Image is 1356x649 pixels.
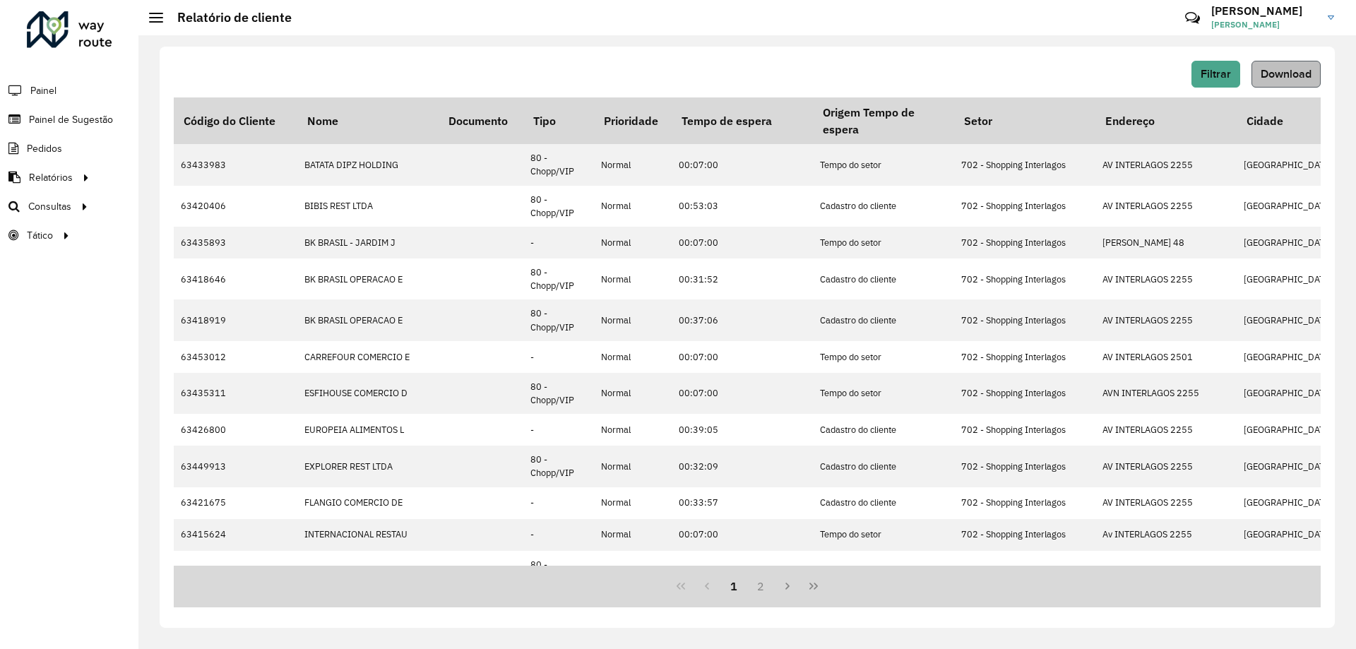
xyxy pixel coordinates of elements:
[594,373,672,414] td: Normal
[1095,519,1237,551] td: Av INTERLAGOS 2255
[1095,227,1237,258] td: [PERSON_NAME] 48
[1177,3,1208,33] a: Contato Rápido
[594,551,672,592] td: Normal
[174,186,297,227] td: 63420406
[813,487,954,519] td: Cadastro do cliente
[954,446,1095,487] td: 702 - Shopping Interlagos
[672,414,813,446] td: 00:39:05
[954,551,1095,592] td: 702 - Shopping Interlagos
[297,414,439,446] td: EUROPEIA ALIMENTOS L
[594,227,672,258] td: Normal
[523,186,594,227] td: 80 - Chopp/VIP
[1251,61,1321,88] button: Download
[523,258,594,299] td: 80 - Chopp/VIP
[297,144,439,185] td: BATATA DIPZ HOLDING
[813,97,954,144] th: Origem Tempo de espera
[28,199,71,214] span: Consultas
[174,414,297,446] td: 63426800
[523,227,594,258] td: -
[954,341,1095,373] td: 702 - Shopping Interlagos
[1095,341,1237,373] td: AV INTERLAGOS 2501
[523,144,594,185] td: 80 - Chopp/VIP
[954,144,1095,185] td: 702 - Shopping Interlagos
[672,519,813,551] td: 00:07:00
[954,186,1095,227] td: 702 - Shopping Interlagos
[174,373,297,414] td: 63435311
[297,341,439,373] td: CARREFOUR COMERCIO E
[813,341,954,373] td: Tempo do setor
[800,573,827,600] button: Last Page
[1095,186,1237,227] td: AV INTERLAGOS 2255
[523,341,594,373] td: -
[672,227,813,258] td: 00:07:00
[174,551,297,592] td: 63441103
[813,373,954,414] td: Tempo do setor
[297,227,439,258] td: BK BRASIL - JARDIM J
[594,487,672,519] td: Normal
[954,519,1095,551] td: 702 - Shopping Interlagos
[813,414,954,446] td: Cadastro do cliente
[813,227,954,258] td: Tempo do setor
[174,341,297,373] td: 63453012
[297,446,439,487] td: EXPLORER REST LTDA
[813,551,954,592] td: Tempo do setor
[27,228,53,243] span: Tático
[813,519,954,551] td: Tempo do setor
[297,519,439,551] td: INTERNACIONAL RESTAU
[954,487,1095,519] td: 702 - Shopping Interlagos
[174,144,297,185] td: 63433983
[297,373,439,414] td: ESFIHOUSE COMERCIO D
[174,446,297,487] td: 63449913
[954,299,1095,340] td: 702 - Shopping Interlagos
[747,573,774,600] button: 2
[672,341,813,373] td: 00:07:00
[672,551,813,592] td: 00:07:00
[174,258,297,299] td: 63418646
[174,227,297,258] td: 63435893
[594,341,672,373] td: Normal
[30,83,56,98] span: Painel
[954,227,1095,258] td: 702 - Shopping Interlagos
[523,299,594,340] td: 80 - Chopp/VIP
[1261,68,1312,80] span: Download
[439,97,523,144] th: Documento
[1095,258,1237,299] td: AV INTERLAGOS 2255
[954,97,1095,144] th: Setor
[672,97,813,144] th: Tempo de espera
[1095,144,1237,185] td: AV INTERLAGOS 2255
[523,519,594,551] td: -
[523,487,594,519] td: -
[523,97,594,144] th: Tipo
[174,299,297,340] td: 63418919
[594,258,672,299] td: Normal
[1211,18,1317,31] span: [PERSON_NAME]
[297,551,439,592] td: JLR SERVICOS DE ALIM
[1095,446,1237,487] td: AV INTERLAGOS 2255
[720,573,747,600] button: 1
[1095,487,1237,519] td: AV INTERLAGOS 2255
[163,10,292,25] h2: Relatório de cliente
[594,519,672,551] td: Normal
[297,299,439,340] td: BK BRASIL OPERACAO E
[672,487,813,519] td: 00:33:57
[1095,414,1237,446] td: AV INTERLAGOS 2255
[672,186,813,227] td: 00:53:03
[1095,551,1237,592] td: AVN INTERLAGOS 2255
[1211,4,1317,18] h3: [PERSON_NAME]
[813,186,954,227] td: Cadastro do cliente
[672,144,813,185] td: 00:07:00
[174,519,297,551] td: 63415624
[594,414,672,446] td: Normal
[174,97,297,144] th: Código do Cliente
[954,414,1095,446] td: 702 - Shopping Interlagos
[594,97,672,144] th: Prioridade
[523,414,594,446] td: -
[672,373,813,414] td: 00:07:00
[297,97,439,144] th: Nome
[594,299,672,340] td: Normal
[813,299,954,340] td: Cadastro do cliente
[672,258,813,299] td: 00:31:52
[954,373,1095,414] td: 702 - Shopping Interlagos
[29,170,73,185] span: Relatórios
[1095,299,1237,340] td: AV INTERLAGOS 2255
